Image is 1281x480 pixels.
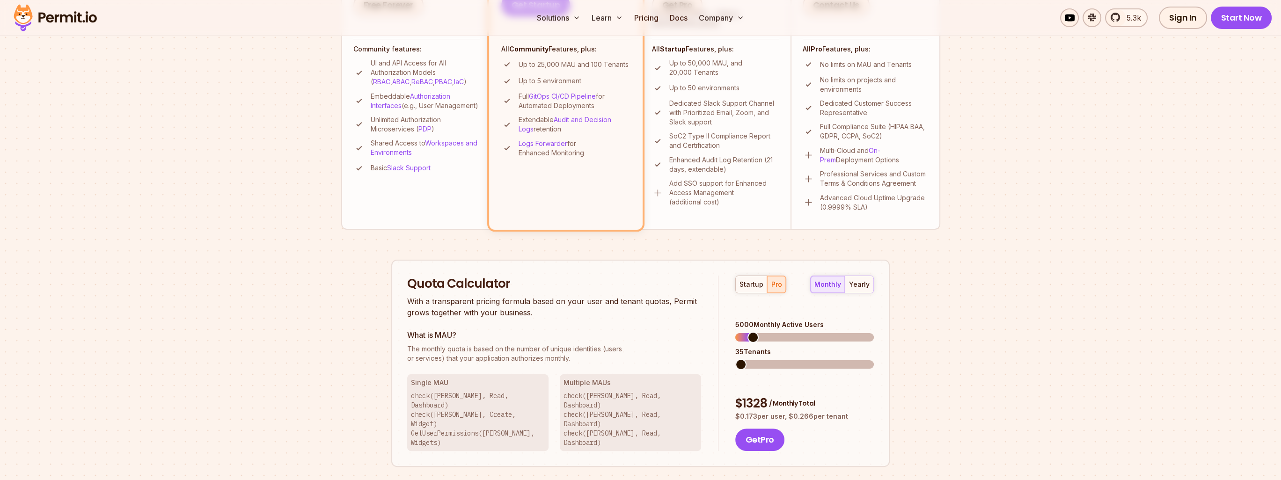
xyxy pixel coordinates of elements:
[660,45,686,53] strong: Startup
[353,44,480,54] h4: Community features:
[735,320,874,329] div: 5000 Monthly Active Users
[387,164,431,172] a: Slack Support
[407,344,701,363] p: or services) that your application authorizes monthly.
[669,99,779,127] p: Dedicated Slack Support Channel with Prioritized Email, Zoom, and Slack support
[820,146,928,165] p: Multi-Cloud and Deployment Options
[811,45,822,53] strong: Pro
[371,92,480,110] p: Embeddable (e.g., User Management)
[669,83,739,93] p: Up to 50 environments
[820,75,928,94] p: No limits on projects and environments
[739,280,763,289] div: startup
[407,296,701,318] p: With a transparent pricing formula based on your user and tenant quotas, Permit grows together wi...
[669,131,779,150] p: SoC2 Type II Compliance Report and Certification
[820,122,928,141] p: Full Compliance Suite (HIPAA BAA, GDPR, CCPA, SoC2)
[735,429,784,451] button: GetPro
[411,378,545,387] h3: Single MAU
[769,399,815,408] span: / Monthly Total
[1159,7,1207,29] a: Sign In
[588,8,627,27] button: Learn
[371,115,480,134] p: Unlimited Authorization Microservices ( )
[392,78,410,86] a: ABAC
[669,155,779,174] p: Enhanced Audit Log Retention (21 days, extendable)
[820,169,928,188] p: Professional Services and Custom Terms & Conditions Agreement
[1211,7,1272,29] a: Start Now
[735,412,874,421] p: $ 0.173 per user, $ 0.266 per tenant
[1105,8,1148,27] a: 5.3k
[652,44,779,54] h4: All Features, plus:
[373,78,390,86] a: RBAC
[820,99,928,117] p: Dedicated Customer Success Representative
[519,116,611,133] a: Audit and Decision Logs
[435,78,452,86] a: PBAC
[519,115,630,134] p: Extendable retention
[735,347,874,356] div: 35 Tenants
[666,8,691,27] a: Docs
[454,78,464,86] a: IaC
[669,58,779,77] p: Up to 50,000 MAU, and 20,000 Tenants
[564,391,697,447] p: check([PERSON_NAME], Read, Dashboard) check([PERSON_NAME], Read, Dashboard) check([PERSON_NAME], ...
[407,329,701,341] h3: What is MAU?
[509,45,549,53] strong: Community
[820,60,912,69] p: No limits on MAU and Tenants
[564,378,697,387] h3: Multiple MAUs
[1121,12,1141,23] span: 5.3k
[519,92,630,110] p: Full for Automated Deployments
[371,138,480,157] p: Shared Access to
[407,344,701,354] span: The monthly quota is based on the number of unique identities (users
[9,2,101,34] img: Permit logo
[735,395,874,412] div: $ 1328
[669,179,779,207] p: Add SSO support for Enhanced Access Management (additional cost)
[533,8,584,27] button: Solutions
[519,139,630,158] p: for Enhanced Monitoring
[820,146,880,164] a: On-Prem
[820,193,928,212] p: Advanced Cloud Uptime Upgrade (0.9999% SLA)
[371,58,480,87] p: UI and API Access for All Authorization Models ( , , , , )
[407,276,701,292] h2: Quota Calculator
[519,139,567,147] a: Logs Forwarder
[418,125,432,133] a: PDP
[849,280,870,289] div: yearly
[529,92,596,100] a: GitOps CI/CD Pipeline
[519,76,581,86] p: Up to 5 environment
[371,163,431,173] p: Basic
[630,8,662,27] a: Pricing
[695,8,748,27] button: Company
[371,92,450,109] a: Authorization Interfaces
[411,391,545,447] p: check([PERSON_NAME], Read, Dashboard) check([PERSON_NAME], Create, Widget) GetUserPermissions([PE...
[519,60,629,69] p: Up to 25,000 MAU and 100 Tenants
[411,78,433,86] a: ReBAC
[803,44,928,54] h4: All Features, plus:
[501,44,630,54] h4: All Features, plus:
